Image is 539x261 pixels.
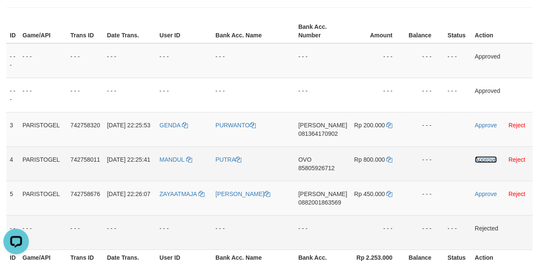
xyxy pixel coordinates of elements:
td: - - - [351,43,405,78]
td: - - - [295,43,351,78]
th: ID [6,19,19,43]
a: GENDA [159,122,188,129]
td: - - - [19,215,67,250]
span: Copy 0882001863569 to clipboard [299,199,341,206]
td: - - - [405,181,444,215]
td: - - - [19,78,67,112]
a: PURWANTO [215,122,256,129]
td: - - - [295,78,351,112]
a: Approve [475,122,497,129]
td: - - - [444,215,472,250]
span: [PERSON_NAME] [299,191,347,197]
span: Rp 800.000 [354,156,385,163]
span: 742758320 [70,122,100,129]
th: Status [444,19,472,43]
td: PARISTOGEL [19,181,67,215]
td: - - - [6,78,19,112]
td: PARISTOGEL [19,146,67,181]
a: ZAYAATMAJA [159,191,204,197]
td: - - - [295,215,351,250]
td: - - - [103,215,156,250]
td: - - - [6,43,19,78]
th: Bank Acc. Number [295,19,351,43]
span: Copy 85805926712 to clipboard [299,165,335,171]
td: - - - [351,215,405,250]
th: Balance [405,19,444,43]
a: MANDUL [159,156,192,163]
td: - - - [405,215,444,250]
a: Copy 450000 to clipboard [387,191,393,197]
span: ZAYAATMAJA [159,191,197,197]
td: - - - [67,215,103,250]
td: - - - [405,43,444,78]
a: Copy 200000 to clipboard [387,122,393,129]
td: 5 [6,181,19,215]
th: User ID [156,19,212,43]
button: Open LiveChat chat widget [3,3,29,29]
a: Approve [475,191,497,197]
td: - - - [19,43,67,78]
a: [PERSON_NAME] [215,191,270,197]
td: - - - [156,78,212,112]
span: [DATE] 22:26:07 [107,191,150,197]
a: Copy 800000 to clipboard [387,156,393,163]
td: - - - [103,43,156,78]
span: [PERSON_NAME] [299,122,347,129]
td: - - - [67,43,103,78]
span: GENDA [159,122,180,129]
a: Approve [475,156,497,163]
a: Reject [508,122,525,129]
th: Amount [351,19,405,43]
a: Reject [508,156,525,163]
td: - - - [156,43,212,78]
td: - - - [212,43,295,78]
span: Copy 081364170902 to clipboard [299,130,338,137]
th: Date Trans. [103,19,156,43]
span: 742758676 [70,191,100,197]
td: - - - [405,78,444,112]
span: 742758011 [70,156,100,163]
a: Reject [508,191,525,197]
td: - - - [444,43,472,78]
td: 3 [6,112,19,146]
span: Rp 450.000 [354,191,385,197]
td: - - - [103,78,156,112]
a: PUTRA [215,156,241,163]
td: - - - [351,78,405,112]
td: - - - [156,215,212,250]
td: Approved [472,78,533,112]
td: - - - [212,215,295,250]
th: Trans ID [67,19,103,43]
th: Bank Acc. Name [212,19,295,43]
td: 4 [6,146,19,181]
th: Action [472,19,533,43]
td: - - - [405,112,444,146]
td: - - - [405,146,444,181]
td: - - - [67,78,103,112]
td: - - - [444,78,472,112]
span: Rp 200.000 [354,122,385,129]
span: [DATE] 22:25:41 [107,156,150,163]
td: Rejected [472,215,533,250]
td: - - - [212,78,295,112]
span: OVO [299,156,312,163]
td: - - - [6,215,19,250]
td: Approved [472,43,533,78]
span: [DATE] 22:25:53 [107,122,150,129]
td: PARISTOGEL [19,112,67,146]
th: Game/API [19,19,67,43]
span: MANDUL [159,156,184,163]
